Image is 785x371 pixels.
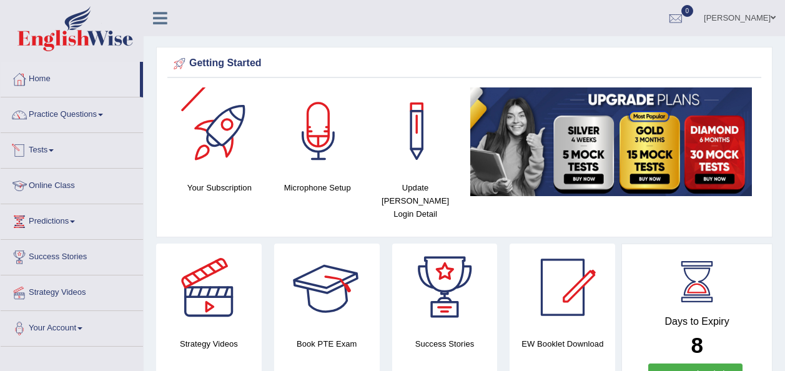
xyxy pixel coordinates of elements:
[1,275,143,307] a: Strategy Videos
[691,333,703,357] b: 8
[1,240,143,271] a: Success Stories
[636,316,758,327] h4: Days to Expiry
[1,97,143,129] a: Practice Questions
[510,337,615,350] h4: EW Booklet Download
[373,181,458,220] h4: Update [PERSON_NAME] Login Detail
[1,204,143,235] a: Predictions
[170,54,758,73] div: Getting Started
[274,337,380,350] h4: Book PTE Exam
[392,337,498,350] h4: Success Stories
[275,181,360,194] h4: Microphone Setup
[156,337,262,350] h4: Strategy Videos
[1,169,143,200] a: Online Class
[1,62,140,93] a: Home
[1,311,143,342] a: Your Account
[177,181,262,194] h4: Your Subscription
[1,133,143,164] a: Tests
[470,87,752,196] img: small5.jpg
[681,5,694,17] span: 0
